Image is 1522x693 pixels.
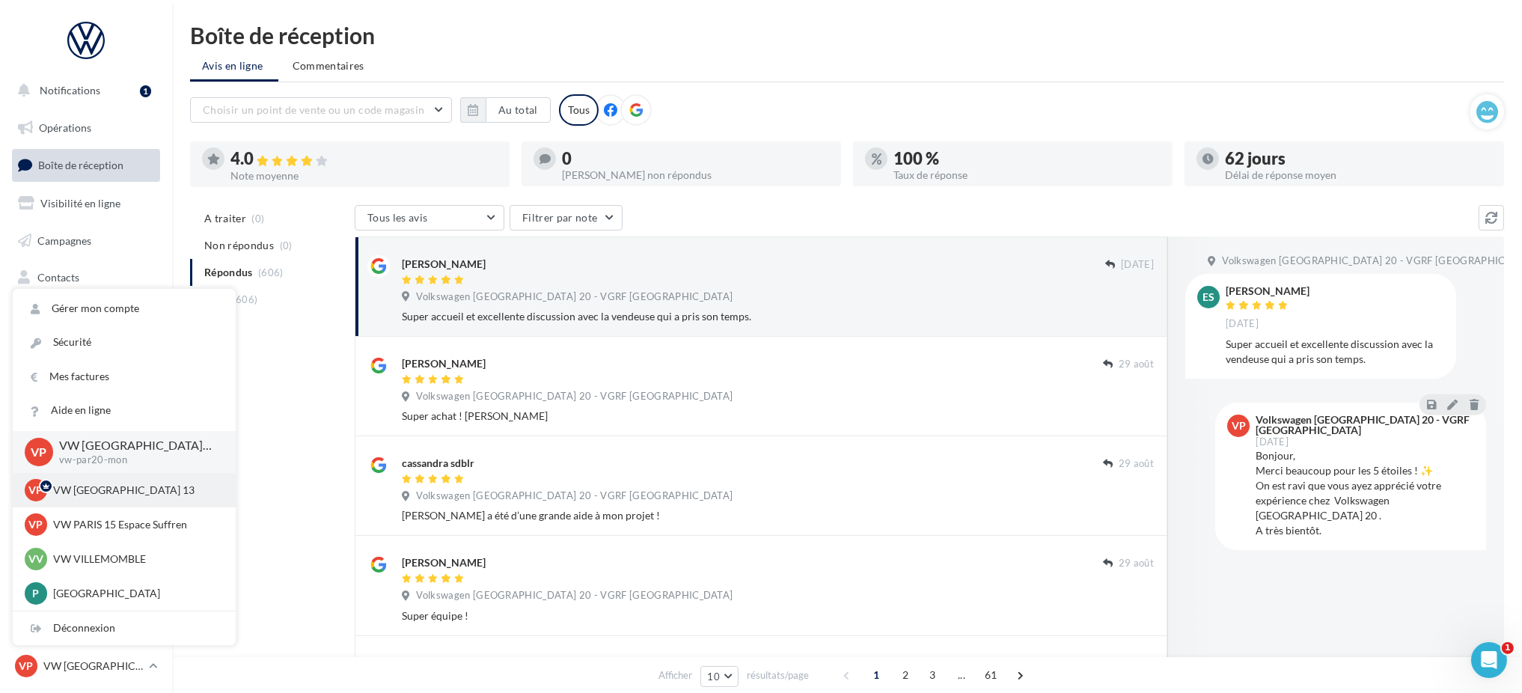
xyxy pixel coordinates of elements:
div: [PERSON_NAME] [402,356,486,371]
span: [DATE] [1256,437,1289,447]
div: Super accueil et excellente discussion avec la vendeuse qui a pris son temps. [1226,337,1444,367]
span: Volkswagen [GEOGRAPHIC_DATA] 20 - VGRF [GEOGRAPHIC_DATA] [416,390,733,403]
a: Boîte de réception [9,149,163,181]
span: VP [19,659,34,674]
a: Campagnes DataOnDemand [9,424,163,468]
a: Visibilité en ligne [9,188,163,219]
span: résultats/page [747,668,809,683]
p: VW [GEOGRAPHIC_DATA] 13 [53,483,218,498]
a: Calendrier [9,337,163,368]
a: Mes factures [13,360,236,394]
a: Sécurité [13,326,236,359]
button: Au total [460,97,551,123]
span: A traiter [204,211,246,226]
iframe: Intercom live chat [1471,642,1507,678]
p: VW PARIS 15 Espace Suffren [53,517,218,532]
span: (606) [233,293,258,305]
a: Contacts [9,262,163,293]
span: Opérations [39,121,91,134]
span: ... [950,663,974,687]
button: Au total [486,97,551,123]
span: 10 [707,671,720,683]
div: 4.0 [230,150,498,168]
div: [PERSON_NAME] [402,555,486,570]
a: Médiathèque [9,299,163,331]
span: ES [1202,290,1214,305]
button: 10 [700,666,739,687]
span: 1 [1502,642,1514,654]
p: VW [GEOGRAPHIC_DATA] 20 [43,659,143,674]
a: Gérer mon compte [13,292,236,326]
span: Tous les avis [367,211,428,224]
div: Déconnexion [13,611,236,645]
span: (0) [252,213,265,225]
p: vw-par20-mon [59,454,212,467]
button: Notifications 1 [9,75,157,106]
div: Super équipe ! [402,608,1154,623]
p: [GEOGRAPHIC_DATA] [53,586,218,601]
a: Aide en ligne [13,394,236,427]
p: VW [GEOGRAPHIC_DATA] 20 [59,437,212,454]
span: Visibilité en ligne [40,197,120,210]
span: 1 [864,663,888,687]
span: 29 août [1119,557,1154,570]
span: Campagnes [37,233,91,246]
a: Opérations [9,112,163,144]
span: VP [29,517,43,532]
div: 62 jours [1225,150,1492,167]
span: VP [1232,418,1246,433]
span: 29 août [1119,358,1154,371]
p: VW VILLEMOMBLE [53,552,218,567]
div: 0 [562,150,829,167]
div: Boîte de réception [190,24,1504,46]
div: [PERSON_NAME] [402,655,486,670]
span: [DATE] [1226,317,1259,331]
span: Volkswagen [GEOGRAPHIC_DATA] 20 - VGRF [GEOGRAPHIC_DATA] [416,489,733,503]
div: 1 [140,85,151,97]
div: Super accueil et excellente discussion avec la vendeuse qui a pris son temps. [402,309,1154,324]
div: Taux de réponse [893,170,1161,180]
div: Bonjour, Merci beaucoup pour les 5 étoiles ! ✨ On est ravi que vous ayez apprécié votre expérienc... [1256,448,1474,538]
span: VV [28,552,43,567]
div: Super achat ! [PERSON_NAME] [402,409,1154,424]
div: [PERSON_NAME] [402,257,486,272]
button: Filtrer par note [510,205,623,231]
span: 29 août [1119,457,1154,471]
span: Notifications [40,84,100,97]
div: Délai de réponse moyen [1225,170,1492,180]
span: Volkswagen [GEOGRAPHIC_DATA] 20 - VGRF [GEOGRAPHIC_DATA] [416,290,733,304]
span: VP [31,443,47,460]
span: 3 [920,663,944,687]
span: 2 [893,663,917,687]
div: [PERSON_NAME] non répondus [562,170,829,180]
a: PLV et print personnalisable [9,373,163,418]
span: Afficher [658,668,692,683]
span: VP [29,483,43,498]
span: [DATE] [1121,258,1154,272]
span: 61 [979,663,1003,687]
span: Boîte de réception [38,159,123,171]
div: [PERSON_NAME] a été d’une grande aide à mon projet ! [402,508,1154,523]
button: Tous les avis [355,205,504,231]
span: Contacts [37,271,79,284]
a: VP VW [GEOGRAPHIC_DATA] 20 [12,652,160,680]
button: Choisir un point de vente ou un code magasin [190,97,452,123]
div: Note moyenne [230,171,498,181]
div: cassandra sdblr [402,456,474,471]
div: [PERSON_NAME] [1226,286,1309,296]
a: Campagnes [9,225,163,257]
span: Choisir un point de vente ou un code magasin [203,103,424,116]
span: Volkswagen [GEOGRAPHIC_DATA] 20 - VGRF [GEOGRAPHIC_DATA] [416,589,733,602]
span: Commentaires [293,58,364,73]
span: Non répondus [204,238,274,253]
div: Tous [559,94,599,126]
span: (0) [280,239,293,251]
div: Volkswagen [GEOGRAPHIC_DATA] 20 - VGRF [GEOGRAPHIC_DATA] [1256,415,1471,436]
div: 100 % [893,150,1161,167]
span: P [33,586,40,601]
